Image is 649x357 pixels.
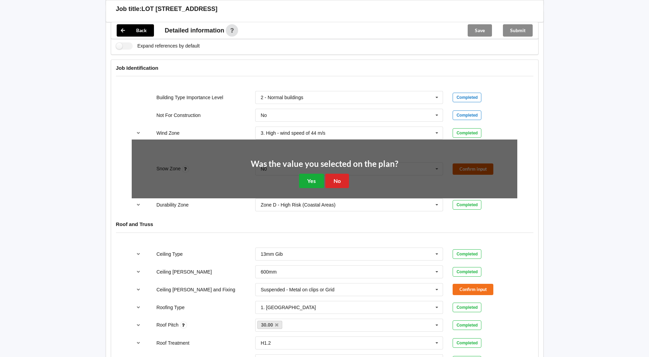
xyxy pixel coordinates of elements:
label: Ceiling Type [156,251,183,257]
button: Back [117,24,154,37]
div: Completed [453,338,481,348]
label: Ceiling [PERSON_NAME] and Fixing [156,287,235,292]
label: Durability Zone [156,202,189,208]
div: Zone D - High Risk (Coastal Areas) [261,202,336,207]
div: Completed [453,93,481,102]
button: reference-toggle [132,319,145,331]
button: Confirm input [453,284,493,295]
div: Suspended - Metal on clips or Grid [261,287,335,292]
button: reference-toggle [132,127,145,139]
div: 1. [GEOGRAPHIC_DATA] [261,305,316,310]
label: Expand references by default [116,42,200,50]
button: No [325,174,349,188]
h3: LOT [STREET_ADDRESS] [142,5,218,13]
label: Roofing Type [156,305,184,310]
div: 600mm [261,269,277,274]
label: Ceiling [PERSON_NAME] [156,269,212,275]
button: reference-toggle [132,283,145,296]
div: Completed [453,110,481,120]
div: 3. High - wind speed of 44 m/s [261,131,325,135]
h2: Was the value you selected on the plan? [251,159,398,169]
h4: Job Identification [116,65,533,71]
div: Completed [453,320,481,330]
button: reference-toggle [132,337,145,349]
h3: Job title: [116,5,142,13]
h4: Roof and Truss [116,221,533,227]
div: 2 - Normal buildings [261,95,303,100]
a: 30.00 [257,321,283,329]
div: 13mm Gib [261,252,283,256]
label: Wind Zone [156,130,180,136]
label: Building Type Importance Level [156,95,223,100]
div: Completed [453,303,481,312]
div: Completed [453,128,481,138]
label: Not For Construction [156,113,200,118]
div: H1.2 [261,341,271,345]
div: Completed [453,249,481,259]
label: Roof Treatment [156,340,190,346]
button: reference-toggle [132,266,145,278]
button: reference-toggle [132,301,145,314]
button: reference-toggle [132,248,145,260]
div: Completed [453,267,481,277]
button: reference-toggle [132,199,145,211]
div: Completed [453,200,481,210]
label: Roof Pitch [156,322,180,328]
span: Detailed information [165,27,224,34]
button: Yes [299,174,324,188]
div: No [261,113,267,118]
